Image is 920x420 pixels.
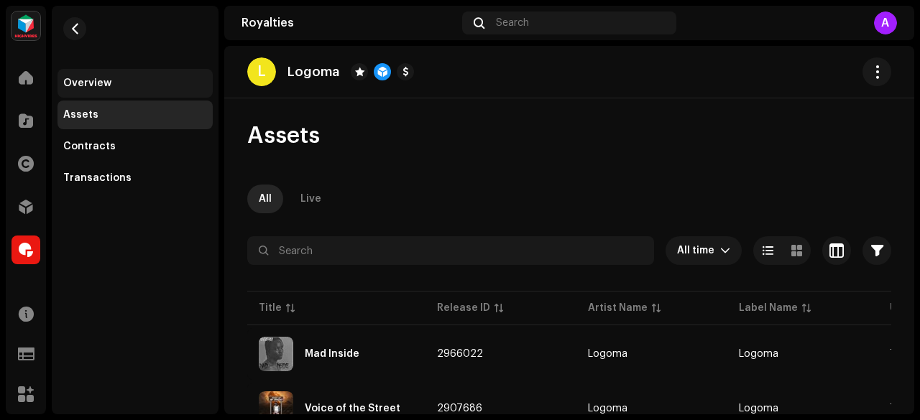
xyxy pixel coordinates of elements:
div: Artist Name [588,301,648,315]
div: Label Name [739,301,798,315]
div: Mad Inside [305,349,359,359]
div: Transactions [63,172,132,184]
div: Live [300,185,321,213]
span: Logoma [739,403,778,414]
p: Logoma [287,65,339,80]
div: Logoma [588,349,627,359]
span: 2907686 [437,403,482,414]
div: UPC [890,301,911,315]
re-m-nav-item: Assets [57,101,213,129]
div: All [259,185,272,213]
div: Overview [63,78,111,89]
span: All time [677,236,720,265]
re-m-nav-item: Transactions [57,164,213,192]
div: Logoma [588,403,627,414]
div: Release ID [437,301,490,315]
div: L [247,57,276,86]
span: Logoma [588,349,716,359]
re-m-nav-item: Contracts [57,132,213,161]
div: Assets [63,109,98,121]
span: Logoma [739,349,778,359]
div: dropdown trigger [720,236,730,265]
div: Title [259,301,282,315]
img: 0715d739-5a98-41ba-b807-590600afc7bc [259,337,293,371]
re-m-nav-item: Overview [57,69,213,98]
span: Assets [247,121,320,150]
div: Royalties [241,17,456,29]
input: Search [247,236,654,265]
div: Contracts [63,141,116,152]
span: 2966022 [437,349,483,359]
img: feab3aad-9b62-475c-8caf-26f15a9573ee [11,11,40,40]
div: Voice of the Street [305,403,400,414]
span: Logoma [588,403,716,414]
span: Search [496,17,529,29]
div: A [874,11,897,34]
